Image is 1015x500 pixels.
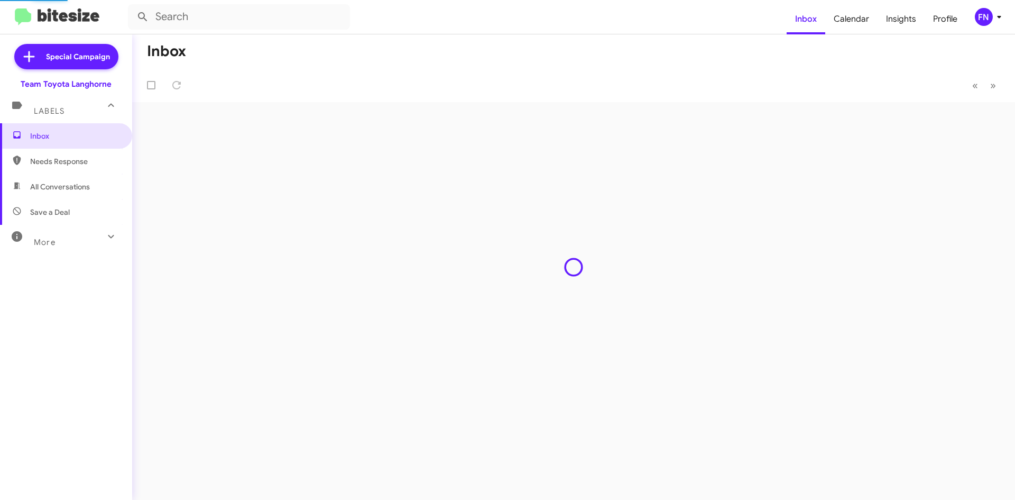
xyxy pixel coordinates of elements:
a: Calendar [825,4,878,34]
button: FN [966,8,1003,26]
div: Team Toyota Langhorne [21,79,112,89]
span: Inbox [30,131,120,141]
h1: Inbox [147,43,186,60]
button: Next [984,75,1002,96]
div: FN [975,8,993,26]
a: Profile [925,4,966,34]
a: Insights [878,4,925,34]
a: Special Campaign [14,44,118,69]
span: All Conversations [30,181,90,192]
span: Labels [34,106,64,116]
span: Save a Deal [30,207,70,217]
span: « [972,79,978,92]
span: » [990,79,996,92]
a: Inbox [787,4,825,34]
input: Search [128,4,350,30]
span: More [34,238,56,247]
nav: Page navigation example [966,75,1002,96]
span: Special Campaign [46,51,110,62]
button: Previous [966,75,984,96]
span: Needs Response [30,156,120,167]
